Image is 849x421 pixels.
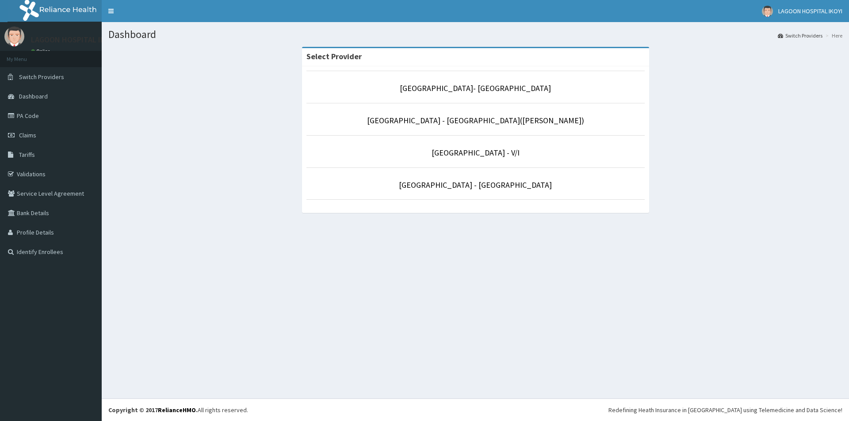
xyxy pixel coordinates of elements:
p: LAGOON HOSPITAL IKOYI [31,36,116,44]
a: Online [31,48,52,54]
li: Here [823,32,842,39]
a: [GEOGRAPHIC_DATA] - [GEOGRAPHIC_DATA]([PERSON_NAME]) [367,115,584,125]
img: User Image [4,27,24,46]
h1: Dashboard [108,29,842,40]
img: User Image [762,6,773,17]
a: [GEOGRAPHIC_DATA]- [GEOGRAPHIC_DATA] [400,83,551,93]
span: Dashboard [19,92,48,100]
span: Claims [19,131,36,139]
strong: Copyright © 2017 . [108,406,198,414]
span: LAGOON HOSPITAL IKOYI [778,7,842,15]
div: Redefining Heath Insurance in [GEOGRAPHIC_DATA] using Telemedicine and Data Science! [608,406,842,414]
a: [GEOGRAPHIC_DATA] - V/I [432,148,520,158]
strong: Select Provider [306,51,362,61]
a: RelianceHMO [158,406,196,414]
footer: All rights reserved. [102,398,849,421]
span: Switch Providers [19,73,64,81]
a: Switch Providers [778,32,822,39]
span: Tariffs [19,151,35,159]
a: [GEOGRAPHIC_DATA] - [GEOGRAPHIC_DATA] [399,180,552,190]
